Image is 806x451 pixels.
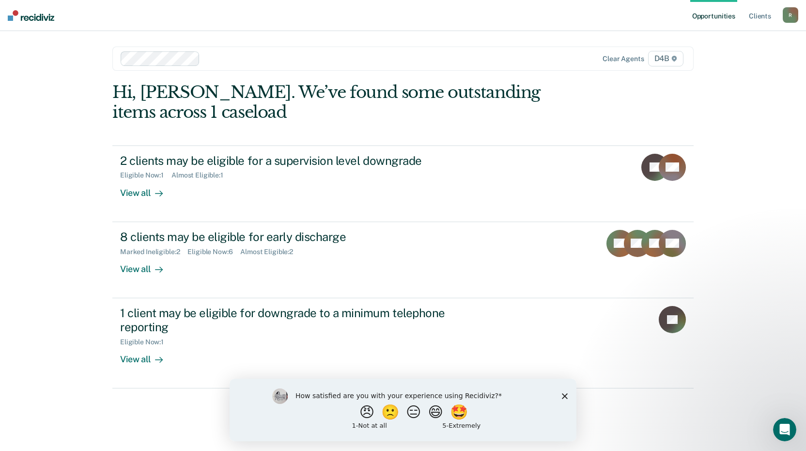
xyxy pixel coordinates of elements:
[120,230,460,244] div: 8 clients may be eligible for early discharge
[783,7,798,23] button: R
[112,82,577,122] div: Hi, [PERSON_NAME]. We’ve found some outstanding items across 1 caseload
[120,306,460,334] div: 1 client may be eligible for downgrade to a minimum telephone reporting
[648,51,683,66] span: D4B
[773,418,796,441] iframe: Intercom live chat
[240,248,301,256] div: Almost Eligible : 2
[120,256,174,274] div: View all
[8,10,54,21] img: Recidiviz
[230,379,576,441] iframe: Survey by Kim from Recidiviz
[120,171,171,179] div: Eligible Now : 1
[187,248,240,256] div: Eligible Now : 6
[112,222,694,298] a: 8 clients may be eligible for early dischargeMarked Ineligible:2Eligible Now:6Almost Eligible:2Vi...
[112,145,694,222] a: 2 clients may be eligible for a supervision level downgradeEligible Now:1Almost Eligible:1View all
[171,171,231,179] div: Almost Eligible : 1
[120,338,171,346] div: Eligible Now : 1
[120,154,460,168] div: 2 clients may be eligible for a supervision level downgrade
[603,55,644,63] div: Clear agents
[120,248,187,256] div: Marked Ineligible : 2
[112,298,694,388] a: 1 client may be eligible for downgrade to a minimum telephone reportingEligible Now:1View all
[120,179,174,198] div: View all
[120,346,174,365] div: View all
